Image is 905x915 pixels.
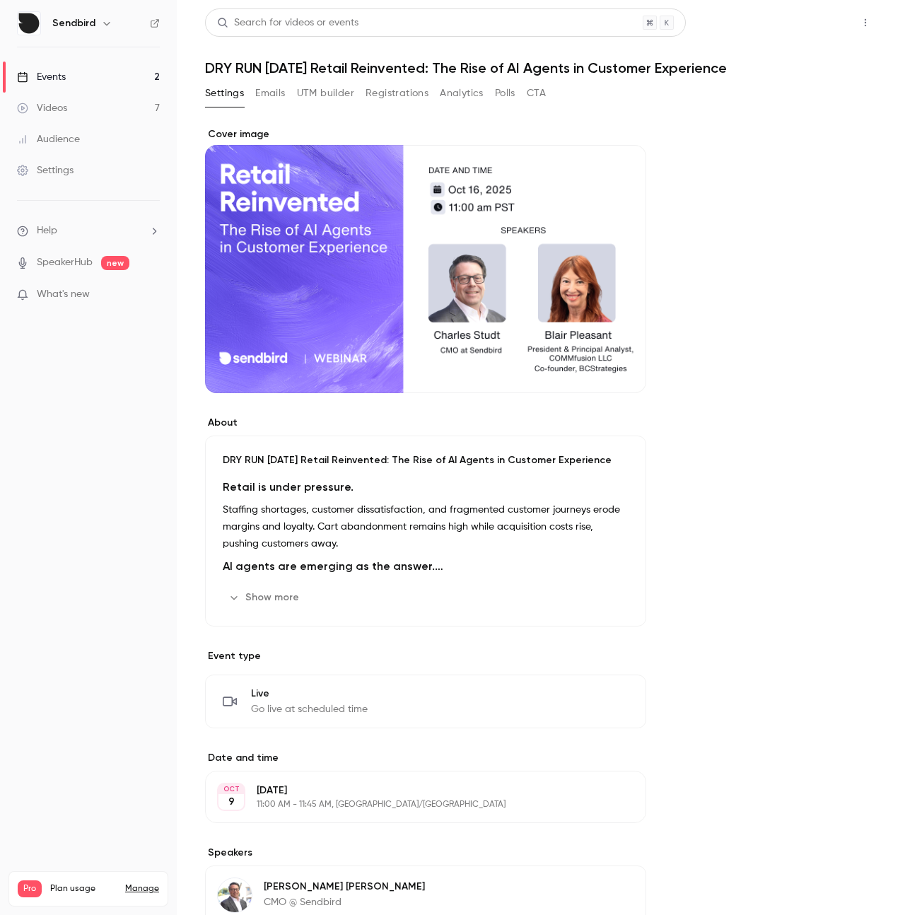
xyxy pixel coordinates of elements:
[223,501,629,552] p: Staffing shortages, customer dissatisfaction, and fragmented customer journeys erode margins and ...
[205,416,646,430] label: About
[17,101,67,115] div: Videos
[440,82,484,105] button: Analytics
[37,223,57,238] span: Help
[251,687,368,701] span: Live
[223,479,629,496] h2: Retail is under pressure.
[50,883,117,894] span: Plan usage
[223,453,629,467] p: DRY RUN [DATE] Retail Reinvented: The Rise of AI Agents in Customer Experience
[143,289,160,301] iframe: Noticeable Trigger
[205,59,877,76] h1: DRY RUN [DATE] Retail Reinvented: The Rise of AI Agents in Customer Experience
[217,16,358,30] div: Search for videos or events
[17,70,66,84] div: Events
[205,751,646,765] label: Date and time
[223,558,629,575] h2: AI agents are emerging as the answer.
[205,127,646,393] section: Cover image
[205,846,646,860] label: Speakers
[101,256,129,270] span: new
[17,223,160,238] li: help-dropdown-opener
[37,287,90,302] span: What's new
[52,16,95,30] h6: Sendbird
[297,82,354,105] button: UTM builder
[205,127,646,141] label: Cover image
[205,649,646,663] p: Event type
[218,784,244,794] div: OCT
[17,163,74,177] div: Settings
[251,702,368,716] span: Go live at scheduled time
[228,795,235,809] p: 9
[205,82,244,105] button: Settings
[37,255,93,270] a: SpeakerHub
[527,82,546,105] button: CTA
[257,783,571,798] p: [DATE]
[264,880,554,894] p: [PERSON_NAME] [PERSON_NAME]
[125,883,159,894] a: Manage
[18,880,42,897] span: Pro
[17,132,80,146] div: Audience
[787,8,843,37] button: Share
[218,878,252,912] img: Charles Studt
[366,82,428,105] button: Registrations
[257,799,571,810] p: 11:00 AM - 11:45 AM, [GEOGRAPHIC_DATA]/[GEOGRAPHIC_DATA]
[264,895,554,909] p: CMO @ Sendbird
[495,82,515,105] button: Polls
[223,586,308,609] button: Show more
[18,12,40,35] img: Sendbird
[255,82,285,105] button: Emails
